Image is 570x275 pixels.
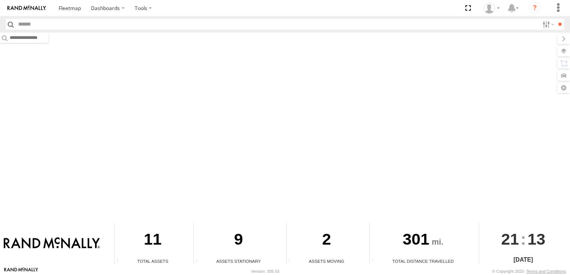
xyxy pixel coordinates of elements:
[540,19,556,30] label: Search Filter Options
[479,255,567,264] div: [DATE]
[481,3,502,14] div: Valeo Dash
[286,258,367,264] div: Assets Moving
[251,269,279,274] div: Version: 305.03
[115,259,126,264] div: Total number of Enabled Assets
[527,269,566,274] a: Terms and Conditions
[492,269,566,274] div: © Copyright 2025 -
[557,83,570,93] label: Map Settings
[7,6,46,11] img: rand-logo.svg
[370,258,476,264] div: Total Distance Travelled
[286,223,367,258] div: 2
[194,223,283,258] div: 9
[501,223,519,255] span: 21
[479,223,567,255] div: :
[528,223,546,255] span: 13
[529,2,541,14] i: ?
[194,258,283,264] div: Assets Stationary
[115,258,191,264] div: Total Assets
[4,268,38,275] a: Visit our Website
[4,237,100,250] img: Rand McNally
[194,259,205,264] div: Total number of assets current stationary.
[115,223,191,258] div: 11
[286,259,298,264] div: Total number of assets current in transit.
[370,259,381,264] div: Total distance travelled by all assets within specified date range and applied filters
[370,223,476,258] div: 301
